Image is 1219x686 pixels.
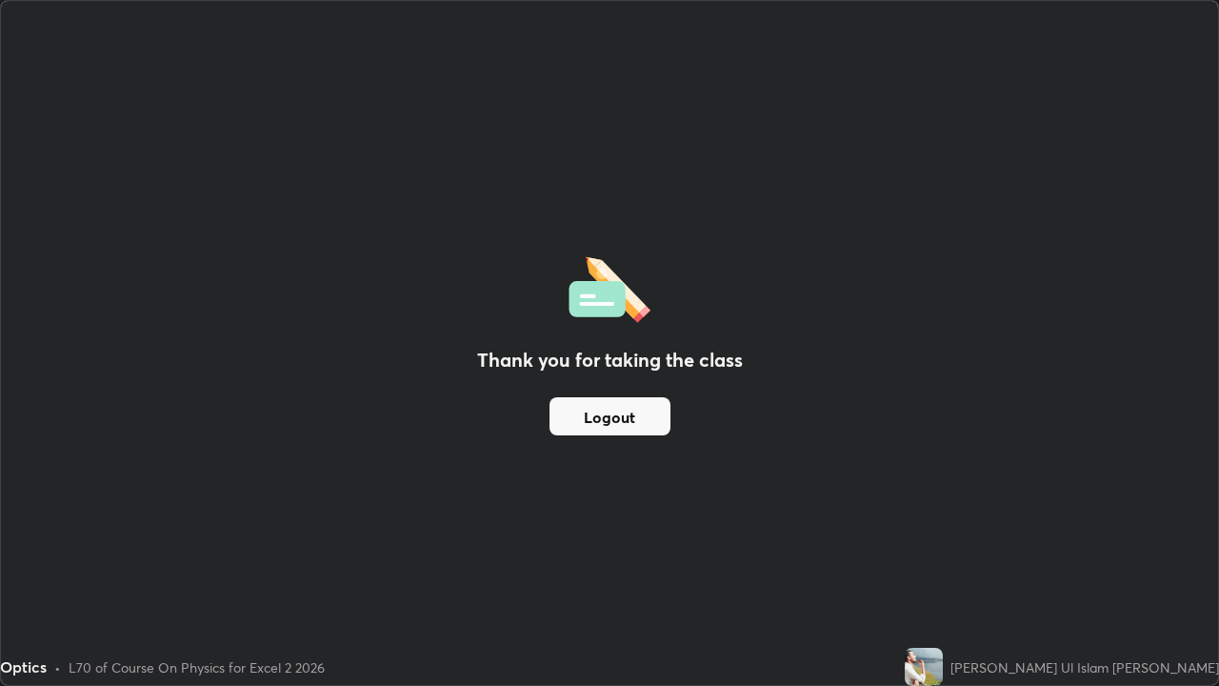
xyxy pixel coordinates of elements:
[69,657,325,677] div: L70 of Course On Physics for Excel 2 2026
[550,397,670,435] button: Logout
[569,251,650,323] img: offlineFeedback.1438e8b3.svg
[905,648,943,686] img: 8542fd9634654b18b5ab1538d47c8f9c.jpg
[477,346,743,374] h2: Thank you for taking the class
[54,657,61,677] div: •
[950,657,1219,677] div: [PERSON_NAME] Ul Islam [PERSON_NAME]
